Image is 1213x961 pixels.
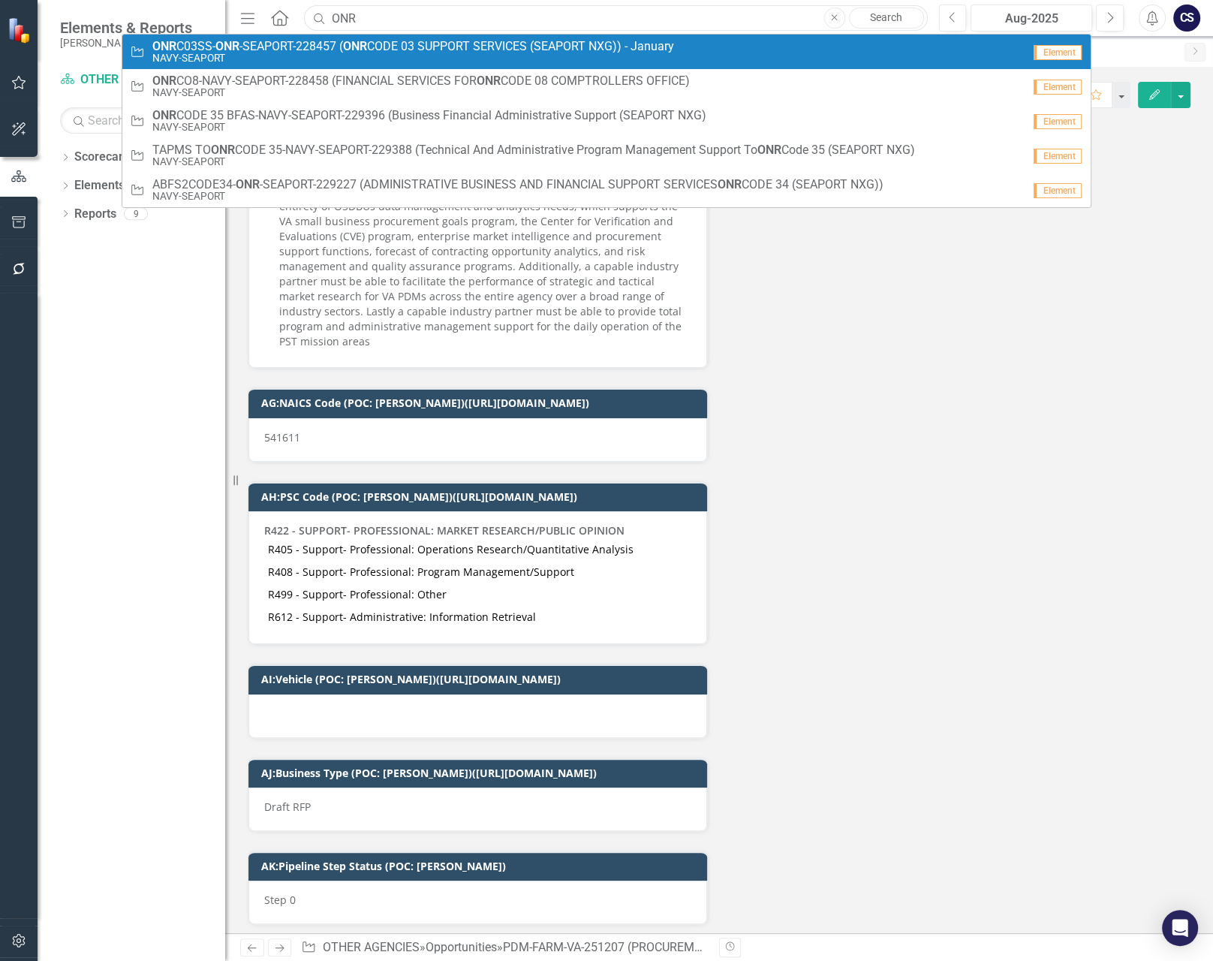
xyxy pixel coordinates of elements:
input: Search ClearPoint... [304,5,927,32]
a: ABFS2CODE34-ONR-SEAPORT-229227 (ADMINISTRATIVE BUSINESS AND FINANCIAL SUPPORT SERVICESONRCODE 34 ... [122,173,1091,207]
span: Element [1034,45,1082,60]
span: CO8-NAVY-SEAPORT-228458 (FINANCIAL SERVICES FOR CODE 08 COMPTROLLERS OFFICE) [152,74,690,88]
p: Provide advanced analytics and data management expertise to facilitate the entirety of OSDBUs dat... [279,184,691,349]
strong: ONR [343,39,367,53]
h3: AI:Vehicle (POC: [PERSON_NAME])([URL][DOMAIN_NAME]) [261,673,700,685]
a: C03SS-ONR-SEAPORT-228457 (ONRCODE 03 SUPPORT SERVICES (SEAPORT NXG)) - JanuaryNAVY-SEAPORTElement [122,35,1091,69]
h3: AK:Pipeline Step Status (POC: [PERSON_NAME]) [261,860,700,872]
a: CO8-NAVY-SEAPORT-228458 (FINANCIAL SERVICES FORONRCODE 08 COMPTROLLERS OFFICE)NAVY-SEAPORTElement [122,69,1091,104]
div: 9 [124,207,148,220]
span: Element [1034,149,1082,164]
span: ABFS2CODE34- -SEAPORT-229227 (ADMINISTRATIVE BUSINESS AND FINANCIAL SUPPORT SERVICES CODE 34 (SEA... [152,178,883,191]
a: Elements [74,177,125,194]
button: CS [1173,5,1200,32]
div: » » [301,939,707,956]
span: Element [1034,80,1082,95]
strong: ONR [757,143,781,157]
td: R499 - Support- Professional: Other [264,583,691,606]
small: NAVY-SEAPORT [152,191,883,202]
strong: ONR [718,177,742,191]
small: [PERSON_NAME] Companies [60,37,193,49]
strong: R422 - SUPPORT- PROFESSIONAL: MARKET RESEARCH/PUBLIC OPINION [264,523,625,538]
img: ClearPoint Strategy [8,17,34,44]
a: CODE 35 BFAS-NAVY-SEAPORT-229396 (Business Financial Administrative Support (SEAPORT NXG)NAVY-SEA... [122,104,1091,138]
a: Opportunities [426,940,497,954]
div: Aug-2025 [976,10,1087,28]
span: Element [1034,114,1082,129]
button: Aug-2025 [971,5,1092,32]
div: Open Intercom Messenger [1162,910,1198,946]
small: NAVY-SEAPORT [152,122,706,133]
h3: AH:PSC Code (POC: [PERSON_NAME])([URL][DOMAIN_NAME]) [261,491,700,502]
a: Reports [74,206,116,223]
td: R408 - Support- Professional: Program Management/Support [264,561,691,583]
span: CODE 35 BFAS-NAVY-SEAPORT-229396 (Business Financial Administrative Support (SEAPORT NXG) [152,109,706,122]
span: Draft RFP [264,800,311,814]
h3: AJ:Business Type (POC: [PERSON_NAME])([URL][DOMAIN_NAME]) [261,767,700,779]
input: Search Below... [60,107,210,134]
small: NAVY-SEAPORT [152,87,690,98]
a: Search [849,8,924,29]
small: NAVY-SEAPORT [152,156,915,167]
strong: ONR [477,74,501,88]
a: TAPMS TOONRCODE 35-NAVY-SEAPORT-229388 (Technical And Administrative Program Management Support T... [122,138,1091,173]
span: Elements & Reports [60,19,193,37]
strong: ONR [215,39,239,53]
a: OTHER AGENCIES [323,940,420,954]
td: R405 - Support- Professional: Operations Research/Quantitative Analysis [264,538,691,561]
a: OTHER AGENCIES [60,71,210,89]
small: NAVY-SEAPORT [152,53,674,64]
span: Element [1034,183,1082,198]
h3: AG:NAICS Code (POC: [PERSON_NAME])([URL][DOMAIN_NAME]) [261,397,700,408]
td: R612 - Support- Administrative: Information Retrieval [264,606,691,628]
span: TAPMS TO CODE 35-NAVY-SEAPORT-229388 (Technical And Administrative Program Management Support To ... [152,143,915,157]
span: Step 0 [264,893,296,907]
a: Scorecards [74,149,136,166]
strong: ONR [211,143,235,157]
strong: ONR [236,177,260,191]
span: C03SS- -SEAPORT-228457 ( CODE 03 SUPPORT SERVICES (SEAPORT NXG)) - January [152,40,674,53]
span: 541611 [264,430,300,444]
